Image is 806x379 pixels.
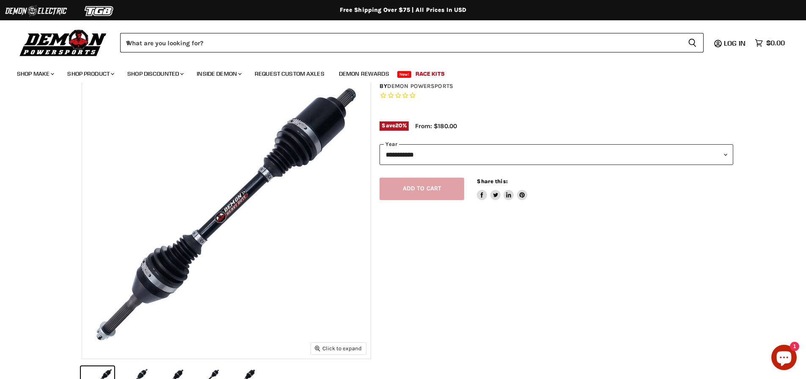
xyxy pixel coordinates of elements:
span: Log in [724,39,745,47]
aside: Share this: [477,178,527,200]
form: Product [120,33,704,52]
span: 20 [395,122,402,129]
span: $0.00 [766,39,785,47]
a: Race Kits [409,65,451,82]
ul: Main menu [11,62,783,82]
a: Request Custom Axles [248,65,331,82]
a: Demon Rewards [333,65,396,82]
img: Demon Electric Logo 2 [4,3,68,19]
inbox-online-store-chat: Shopify online store chat [769,345,799,372]
div: by [380,82,733,91]
span: Save % [380,121,409,131]
div: Free Shipping Over $75 | All Prices In USD [65,6,742,14]
img: TGB Logo 2 [68,3,131,19]
input: When autocomplete results are available use up and down arrows to review and enter to select [120,33,681,52]
a: Shop Make [11,65,59,82]
button: Search [681,33,704,52]
button: Click to expand [311,343,366,354]
img: Demon Powersports [17,27,110,58]
a: Shop Product [61,65,119,82]
a: Shop Discounted [121,65,189,82]
a: Log in [720,39,751,47]
a: Demon Powersports [387,82,453,90]
span: New! [397,71,412,78]
span: Share this: [477,178,507,184]
span: Rated 0.0 out of 5 stars 0 reviews [380,91,733,100]
a: Inside Demon [190,65,247,82]
span: Click to expand [315,345,362,352]
span: From: $180.00 [415,122,457,130]
a: $0.00 [751,37,789,49]
select: year [380,144,733,165]
img: IMAGE [82,70,371,359]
